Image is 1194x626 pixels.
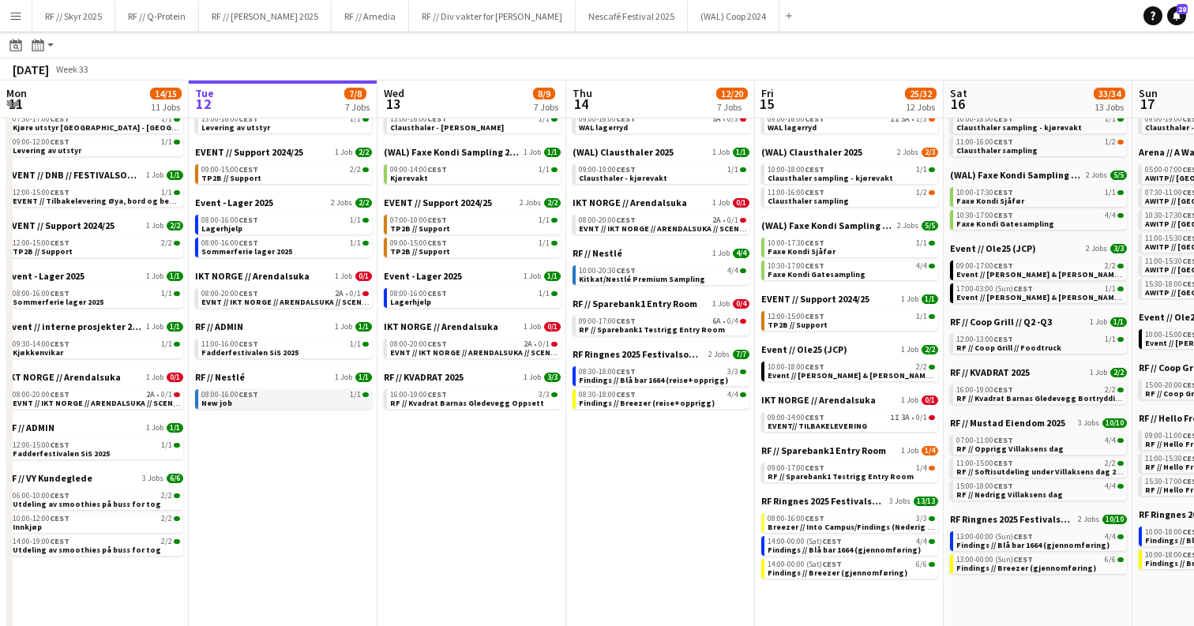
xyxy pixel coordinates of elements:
[13,138,69,146] span: 09:00-12:00
[539,239,550,247] span: 1/1
[579,317,746,325] div: •
[922,294,938,304] span: 1/1
[427,164,447,174] span: CEST
[768,164,935,182] a: 10:00-18:00CEST1/1Clausthaler sampling - kjørevakt
[13,239,69,247] span: 12:00-15:00
[576,1,688,32] button: Nescafé Festival 2025
[201,115,258,123] span: 13:00-16:00
[993,187,1013,197] span: CEST
[573,96,749,146] div: (WAL) ADMIN 20251 Job0/309:00-16:00CEST3A•0/3WAL lagerryd
[544,148,561,157] span: 1/1
[733,148,749,157] span: 1/1
[50,238,69,248] span: CEST
[195,270,310,282] span: IKT NORGE // Arendalsuka
[238,114,258,124] span: CEST
[579,215,746,233] a: 08:00-20:00CEST2A•0/1EVNT // IKT NORGE // ARENDALSUKA // SCENE-MESTER
[161,189,172,197] span: 1/1
[993,210,1013,220] span: CEST
[916,115,927,123] span: 1/3
[956,262,1013,270] span: 09:00-17:00
[13,238,180,256] a: 12:00-15:00CEST2/2TP2B // Support
[201,239,258,247] span: 08:00-16:00
[350,115,361,123] span: 1/1
[390,115,447,123] span: 13:00-16:00
[727,267,738,275] span: 4/4
[115,1,199,32] button: RF // Q-Protein
[539,115,550,123] span: 1/1
[579,115,746,123] div: •
[573,197,749,247] div: IKT NORGE // Arendalsuka1 Job0/108:00-20:00CEST2A•0/1EVNT // IKT NORGE // ARENDALSUKA // SCENE-ME...
[1105,262,1116,270] span: 2/2
[390,122,504,133] span: Clausthaler - pakke bil
[579,164,746,182] a: 09:00-19:00CEST1/1Clausthaler - kjørevakt
[616,215,636,225] span: CEST
[761,293,938,305] a: EVENT // Support 2024/251 Job1/1
[768,173,893,183] span: Clausthaler sampling - kjørevakt
[427,288,447,298] span: CEST
[768,189,824,197] span: 11:00-16:00
[6,320,143,332] span: Event // interne prosjekter 2025
[616,316,636,326] span: CEST
[579,114,746,132] a: 09:00-16:00CEST3A•0/3WAL lagerryd
[146,221,163,231] span: 1 Job
[579,216,636,224] span: 08:00-20:00
[768,187,935,205] a: 11:00-16:00CEST1/2Clausthaler sampling
[390,114,558,132] a: 13:00-16:00CEST1/1Clausthaler - [PERSON_NAME]
[384,146,561,158] a: (WAL) Faxe Kondi Sampling 20251 Job1/1
[167,171,183,180] span: 1/1
[427,215,447,225] span: CEST
[956,196,1024,206] span: Faxe Kondi Sjåfør
[201,223,242,234] span: Lagerhjelp
[384,146,561,197] div: (WAL) Faxe Kondi Sampling 20251 Job1/109:00-14:00CEST1/1Kjørevakt
[238,215,258,225] span: CEST
[201,297,401,307] span: EVNT // IKT NORGE // ARENDALSUKA // SCENE-MESTER
[1105,115,1116,123] span: 1/1
[384,197,561,208] a: EVENT // Support 2024/252 Jobs2/2
[427,238,447,248] span: CEST
[384,270,561,320] div: Event - Lager 20251 Job1/108:00-16:00CEST1/1Lagerhjelp
[916,239,927,247] span: 1/1
[50,187,69,197] span: CEST
[916,166,927,174] span: 1/1
[6,219,183,231] a: EVENT // Support 2024/251 Job2/2
[956,285,1033,293] span: 17:00-03:00 (Sun)
[897,221,918,231] span: 2 Jobs
[901,115,910,123] span: 3A
[199,1,332,32] button: RF // [PERSON_NAME] 2025
[1105,189,1116,197] span: 1/1
[950,242,1036,254] span: Event // Ole25 (JCP)
[146,272,163,281] span: 1 Job
[390,238,558,256] a: 09:00-15:00CEST1/1TP2B // Support
[768,196,849,206] span: Clausthaler sampling
[195,197,372,208] a: Event - Lager 20252 Jobs2/2
[573,247,622,259] span: RF // Nestlé
[195,270,372,320] div: IKT NORGE // Arendalsuka1 Job0/108:00-20:00CEST2A•0/1EVNT // IKT NORGE // ARENDALSUKA // SCENE-ME...
[1110,171,1127,180] span: 5/5
[579,122,628,133] span: WAL lagerryd
[390,166,447,174] span: 09:00-14:00
[390,288,558,306] a: 08:00-16:00CEST1/1Lagerhjelp
[13,187,180,205] a: 12:00-15:00CEST1/1EVENT // Tilbakelevering Øya, bord og benker
[201,290,369,298] div: •
[579,115,636,123] span: 09:00-16:00
[956,187,1124,205] a: 10:00-17:30CEST1/1Faxe Kondi Sjåfør
[161,138,172,146] span: 1/1
[390,290,447,298] span: 08:00-16:00
[6,219,115,231] span: EVENT // Support 2024/25
[201,164,369,182] a: 09:00-15:00CEST2/2TP2B // Support
[238,164,258,174] span: CEST
[13,189,69,197] span: 12:00-15:00
[32,1,115,32] button: RF // Skyr 2025
[712,317,721,325] span: 6A
[922,221,938,231] span: 5/5
[768,115,935,123] div: •
[390,164,558,182] a: 09:00-14:00CEST1/1Kjørevakt
[579,265,746,283] a: 10:00-20:30CEST4/4Kitkat/Nestlé Premium Sampling
[956,219,1054,229] span: Faxe Kondi Gatesampling
[167,272,183,281] span: 1/1
[897,148,918,157] span: 2 Jobs
[950,169,1083,181] span: (WAL) Faxe Kondi Sampling 2025
[1110,244,1127,253] span: 3/3
[573,197,749,208] a: IKT NORGE // Arendalsuka1 Job0/1
[167,221,183,231] span: 2/2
